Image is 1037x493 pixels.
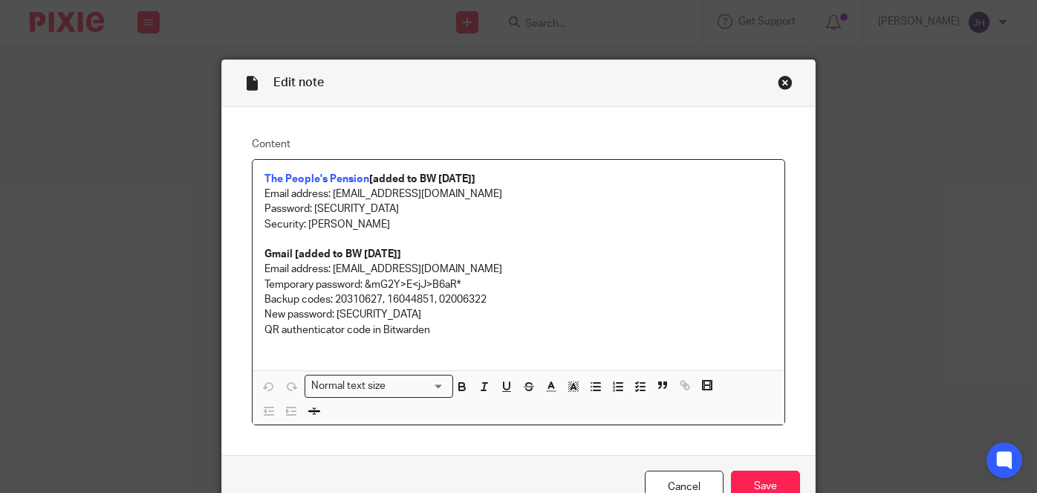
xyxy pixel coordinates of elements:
[252,137,785,152] label: Content
[264,292,773,307] p: Backup codes: 20310627, 16044851, 02006322
[391,378,444,394] input: Search for option
[264,249,401,260] strong: Gmail [added to BW [DATE]]
[778,75,793,90] div: Close this dialog window
[264,217,773,232] p: Security: [PERSON_NAME]
[264,323,773,338] p: QR authenticator code in Bitwarden
[264,307,773,322] p: New password: [SECURITY_DATA]
[264,174,369,184] a: The People's Pension
[305,375,453,398] div: Search for option
[264,187,773,202] p: Email address: [EMAIL_ADDRESS][DOMAIN_NAME]
[264,262,773,277] p: Email address: [EMAIL_ADDRESS][DOMAIN_NAME]
[369,174,475,184] strong: [added to BW [DATE]]
[308,378,389,394] span: Normal text size
[264,277,773,292] p: Temporary password: &mG2Y>E<jJ>B6aR*
[273,77,324,88] span: Edit note
[264,202,773,216] p: Password: [SECURITY_DATA]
